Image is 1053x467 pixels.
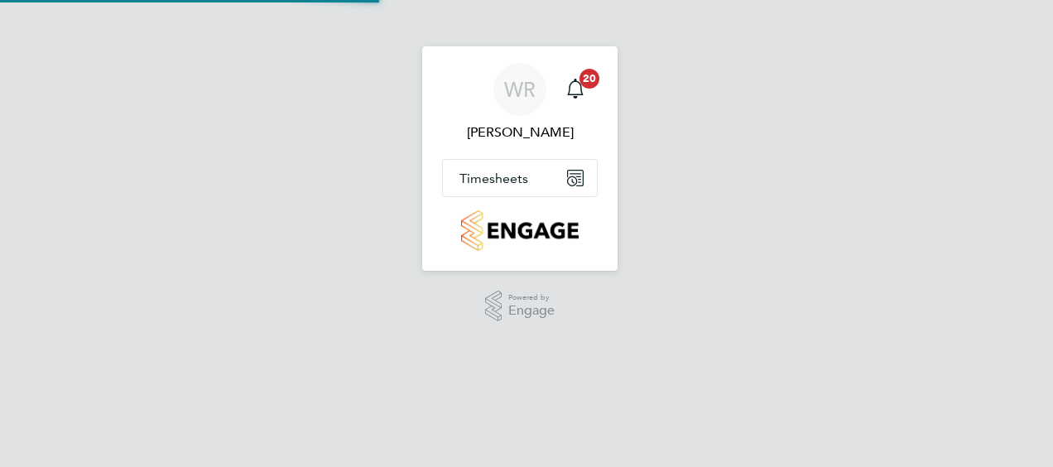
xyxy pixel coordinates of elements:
span: 20 [579,69,599,89]
span: Timesheets [459,171,528,186]
span: Powered by [508,291,555,305]
span: Will Robson [442,123,598,142]
span: WR [504,79,536,100]
button: Timesheets [443,160,597,196]
a: WR[PERSON_NAME] [442,63,598,142]
a: Powered byEngage [485,291,555,322]
a: Go to home page [442,210,598,251]
span: Engage [508,304,555,318]
nav: Main navigation [422,46,618,271]
img: countryside-properties-logo-retina.png [461,210,578,251]
a: 20 [559,63,592,116]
